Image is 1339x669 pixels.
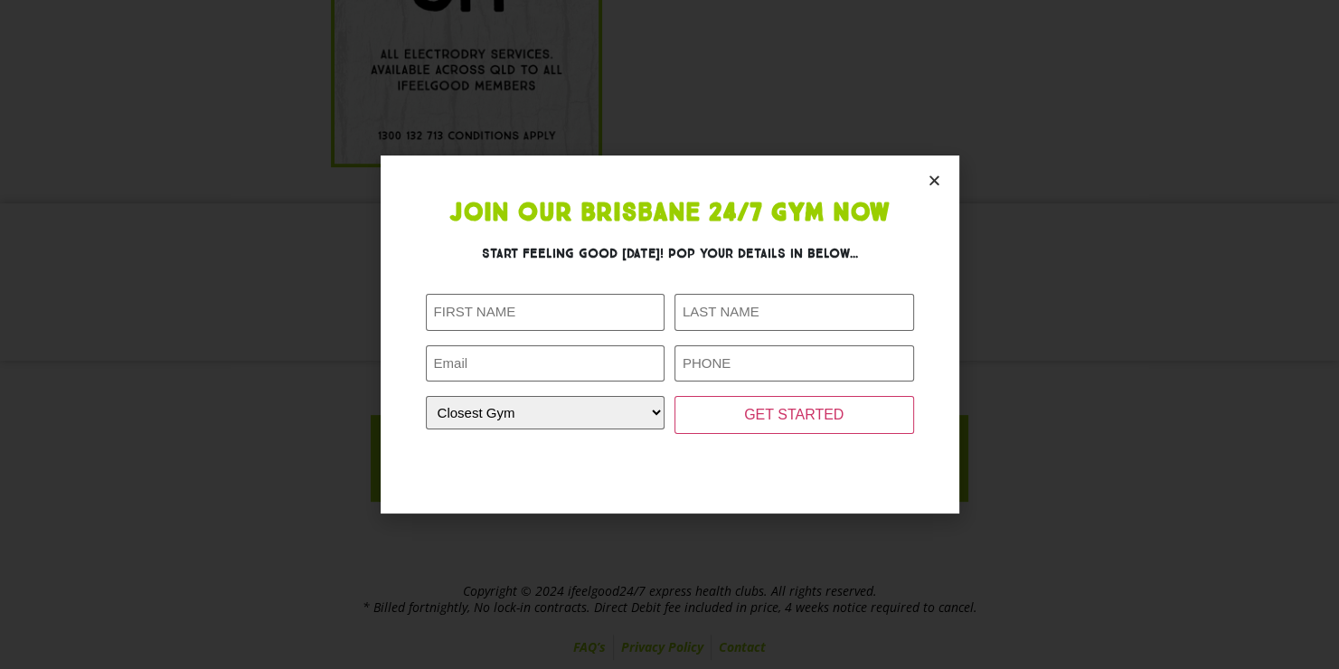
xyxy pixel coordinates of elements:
[426,244,914,263] h3: Start feeling good [DATE]! Pop your details in below...
[426,294,665,331] input: FIRST NAME
[674,396,914,434] input: GET STARTED
[426,201,914,226] h1: Join Our Brisbane 24/7 Gym Now
[674,345,914,382] input: PHONE
[426,345,665,382] input: Email
[674,294,914,331] input: LAST NAME
[928,174,941,187] a: Close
